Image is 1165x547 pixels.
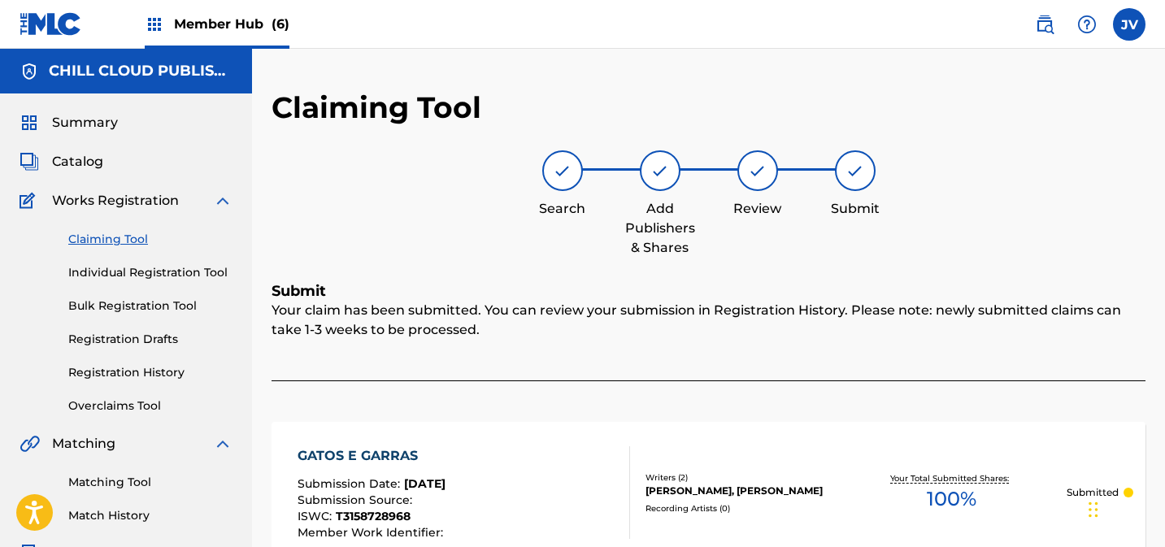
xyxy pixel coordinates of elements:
[404,476,446,491] span: [DATE]
[717,199,798,219] div: Review
[68,507,233,524] a: Match History
[1067,485,1119,500] p: Submitted
[272,89,481,126] h2: Claiming Tool
[1119,332,1165,463] iframe: Resource Center
[174,15,289,33] span: Member Hub
[522,199,603,219] div: Search
[845,161,865,180] img: step indicator icon for Submit
[145,15,164,34] img: Top Rightsholders
[20,152,39,171] img: Catalog
[1084,469,1165,547] iframe: Chat Widget
[49,62,233,80] h5: CHILL CLOUD PUBLISHING
[336,509,411,523] span: T3158728968
[68,474,233,491] a: Matching Tool
[68,231,233,248] a: Claiming Tool
[1035,15,1054,34] img: search
[68,297,233,315] a: Bulk Registration Tool
[68,331,233,348] a: Registration Drafts
[619,199,701,258] div: Add Publishers & Shares
[1089,485,1098,534] div: Drag
[1077,15,1097,34] img: help
[20,113,118,132] a: SummarySummary
[52,434,115,454] span: Matching
[52,191,179,211] span: Works Registration
[1071,8,1103,41] div: Help
[20,434,40,454] img: Matching
[748,161,767,180] img: step indicator icon for Review
[298,493,416,507] span: Submission Source :
[927,484,976,514] span: 100 %
[1028,8,1061,41] a: Public Search
[298,525,447,540] span: Member Work Identifier :
[20,12,82,36] img: MLC Logo
[272,282,1145,301] h5: Submit
[68,397,233,415] a: Overclaims Tool
[815,199,896,219] div: Submit
[52,113,118,132] span: Summary
[1113,8,1145,41] div: User Menu
[298,476,404,491] span: Submission Date :
[298,509,336,523] span: ISWC :
[20,152,103,171] a: CatalogCatalog
[553,161,572,180] img: step indicator icon for Search
[52,152,103,171] span: Catalog
[646,502,837,514] div: Recording Artists ( 0 )
[20,62,39,81] img: Accounts
[213,191,233,211] img: expand
[20,191,41,211] img: Works Registration
[890,472,1013,484] p: Your Total Submitted Shares:
[20,113,39,132] img: Summary
[646,484,837,498] div: [PERSON_NAME], [PERSON_NAME]
[213,434,233,454] img: expand
[68,364,233,381] a: Registration History
[68,264,233,281] a: Individual Registration Tool
[272,301,1145,381] div: Your claim has been submitted. You can review your submission in Registration History. Please not...
[272,16,289,32] span: (6)
[650,161,670,180] img: step indicator icon for Add Publishers & Shares
[298,446,447,466] div: GATOS E GARRAS
[646,471,837,484] div: Writers ( 2 )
